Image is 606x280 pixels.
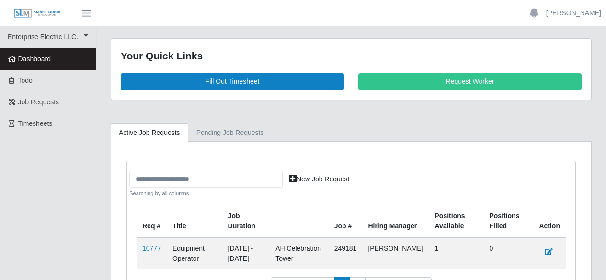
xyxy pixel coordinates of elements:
th: Hiring Manager [362,205,429,238]
th: Req # [137,205,167,238]
a: New Job Request [283,171,356,188]
th: Positions Filled [483,205,533,238]
th: Title [167,205,222,238]
td: 1 [429,237,484,269]
a: Fill Out Timesheet [121,73,344,90]
a: Active Job Requests [111,123,188,142]
img: SLM Logo [13,8,61,19]
td: 0 [483,237,533,269]
th: Positions Available [429,205,484,238]
span: Todo [18,77,33,84]
td: [DATE] - [DATE] [222,237,270,269]
a: 10777 [142,245,161,252]
a: [PERSON_NAME] [546,8,601,18]
div: Your Quick Links [121,48,582,64]
td: [PERSON_NAME] [362,237,429,269]
th: Job Duration [222,205,270,238]
td: 249181 [329,237,363,269]
a: Request Worker [358,73,582,90]
small: Searching by all columns [129,190,283,198]
span: Dashboard [18,55,51,63]
th: Action [533,205,566,238]
a: Pending Job Requests [188,123,272,142]
th: Job # [329,205,363,238]
span: Timesheets [18,120,53,127]
td: AH Celebration Tower [270,237,329,269]
span: Job Requests [18,98,59,106]
td: Equipment Operator [167,237,222,269]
